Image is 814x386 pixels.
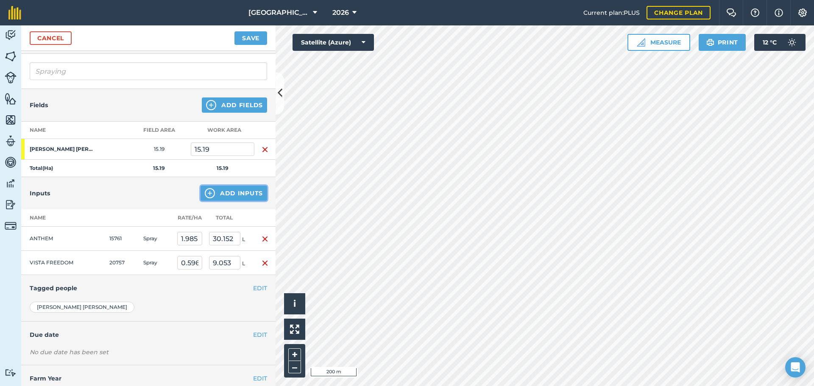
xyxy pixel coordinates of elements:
img: svg+xml;base64,PD94bWwgdmVyc2lvbj0iMS4wIiBlbmNvZGluZz0idXRmLTgiPz4KPCEtLSBHZW5lcmF0b3I6IEFkb2JlIE... [5,156,17,169]
img: svg+xml;base64,PD94bWwgdmVyc2lvbj0iMS4wIiBlbmNvZGluZz0idXRmLTgiPz4KPCEtLSBHZW5lcmF0b3I6IEFkb2JlIE... [5,177,17,190]
button: Print [699,34,746,51]
button: Save [234,31,267,45]
span: [GEOGRAPHIC_DATA] [248,8,309,18]
img: Four arrows, one pointing top left, one top right, one bottom right and the last bottom left [290,325,299,334]
img: svg+xml;base64,PD94bWwgdmVyc2lvbj0iMS4wIiBlbmNvZGluZz0idXRmLTgiPz4KPCEtLSBHZW5lcmF0b3I6IEFkb2JlIE... [5,198,17,211]
div: [PERSON_NAME] [PERSON_NAME] [30,302,134,313]
img: Two speech bubbles overlapping with the left bubble in the forefront [726,8,736,17]
img: svg+xml;base64,PD94bWwgdmVyc2lvbj0iMS4wIiBlbmNvZGluZz0idXRmLTgiPz4KPCEtLSBHZW5lcmF0b3I6IEFkb2JlIE... [783,34,800,51]
img: svg+xml;base64,PHN2ZyB4bWxucz0iaHR0cDovL3d3dy53My5vcmcvMjAwMC9zdmciIHdpZHRoPSIxNiIgaGVpZ2h0PSIyNC... [262,144,268,155]
img: svg+xml;base64,PHN2ZyB4bWxucz0iaHR0cDovL3d3dy53My5vcmcvMjAwMC9zdmciIHdpZHRoPSIxNiIgaGVpZ2h0PSIyNC... [262,234,268,244]
strong: Total ( Ha ) [30,165,53,171]
td: 15761 [106,227,140,251]
img: svg+xml;base64,PHN2ZyB4bWxucz0iaHR0cDovL3d3dy53My5vcmcvMjAwMC9zdmciIHdpZHRoPSIxNCIgaGVpZ2h0PSIyNC... [206,100,216,110]
img: svg+xml;base64,PHN2ZyB4bWxucz0iaHR0cDovL3d3dy53My5vcmcvMjAwMC9zdmciIHdpZHRoPSIxNiIgaGVpZ2h0PSIyNC... [262,258,268,268]
button: EDIT [253,374,267,383]
strong: 15.19 [217,165,229,171]
th: Name [21,122,127,139]
span: 2026 [332,8,349,18]
img: svg+xml;base64,PHN2ZyB4bWxucz0iaHR0cDovL3d3dy53My5vcmcvMjAwMC9zdmciIHdpZHRoPSI1NiIgaGVpZ2h0PSI2MC... [5,92,17,105]
td: Spray [140,251,174,275]
button: Measure [627,34,690,51]
button: Satellite (Azure) [293,34,374,51]
input: What needs doing? [30,62,267,80]
strong: [PERSON_NAME] [PERSON_NAME] - HHill2 [30,146,96,153]
button: 12 °C [754,34,806,51]
button: + [288,348,301,361]
h4: Tagged people [30,283,267,293]
img: A cog icon [797,8,808,17]
img: svg+xml;base64,PHN2ZyB4bWxucz0iaHR0cDovL3d3dy53My5vcmcvMjAwMC9zdmciIHdpZHRoPSI1NiIgaGVpZ2h0PSI2MC... [5,50,17,63]
button: EDIT [253,330,267,339]
td: 20757 [106,251,140,275]
th: Field Area [127,122,191,139]
span: 12 ° C [763,34,777,51]
h4: Fields [30,100,48,110]
img: svg+xml;base64,PD94bWwgdmVyc2lvbj0iMS4wIiBlbmNvZGluZz0idXRmLTgiPz4KPCEtLSBHZW5lcmF0b3I6IEFkb2JlIE... [5,29,17,42]
td: Spray [140,227,174,251]
img: Ruler icon [637,38,645,47]
img: svg+xml;base64,PHN2ZyB4bWxucz0iaHR0cDovL3d3dy53My5vcmcvMjAwMC9zdmciIHdpZHRoPSI1NiIgaGVpZ2h0PSI2MC... [5,114,17,126]
button: – [288,361,301,373]
button: Add Inputs [201,186,267,201]
td: L [206,251,254,275]
td: 15.19 [127,139,191,160]
div: Open Intercom Messenger [785,357,806,378]
a: Cancel [30,31,72,45]
td: ANTHEM [21,227,106,251]
span: Current plan : PLUS [583,8,640,17]
th: Rate/ Ha [174,209,206,227]
img: svg+xml;base64,PD94bWwgdmVyc2lvbj0iMS4wIiBlbmNvZGluZz0idXRmLTgiPz4KPCEtLSBHZW5lcmF0b3I6IEFkb2JlIE... [5,220,17,232]
button: Add Fields [202,97,267,113]
img: svg+xml;base64,PHN2ZyB4bWxucz0iaHR0cDovL3d3dy53My5vcmcvMjAwMC9zdmciIHdpZHRoPSIxOSIgaGVpZ2h0PSIyNC... [706,37,714,47]
img: svg+xml;base64,PHN2ZyB4bWxucz0iaHR0cDovL3d3dy53My5vcmcvMjAwMC9zdmciIHdpZHRoPSIxNyIgaGVpZ2h0PSIxNy... [775,8,783,18]
button: EDIT [253,283,267,293]
img: A question mark icon [750,8,760,17]
img: fieldmargin Logo [8,6,21,19]
td: VISTA FREEDOM [21,251,106,275]
h4: Inputs [30,189,50,198]
img: svg+xml;base64,PD94bWwgdmVyc2lvbj0iMS4wIiBlbmNvZGluZz0idXRmLTgiPz4KPCEtLSBHZW5lcmF0b3I6IEFkb2JlIE... [5,369,17,377]
h4: Farm Year [30,374,267,383]
th: Name [21,209,106,227]
img: svg+xml;base64,PHN2ZyB4bWxucz0iaHR0cDovL3d3dy53My5vcmcvMjAwMC9zdmciIHdpZHRoPSIxNCIgaGVpZ2h0PSIyNC... [205,188,215,198]
td: L [206,227,254,251]
img: svg+xml;base64,PD94bWwgdmVyc2lvbj0iMS4wIiBlbmNvZGluZz0idXRmLTgiPz4KPCEtLSBHZW5lcmF0b3I6IEFkb2JlIE... [5,72,17,83]
th: Work area [191,122,254,139]
button: i [284,293,305,314]
a: Change plan [647,6,711,19]
th: Total [206,209,254,227]
span: i [293,298,296,309]
strong: 15.19 [153,165,165,171]
h4: Due date [30,330,267,339]
img: svg+xml;base64,PD94bWwgdmVyc2lvbj0iMS4wIiBlbmNvZGluZz0idXRmLTgiPz4KPCEtLSBHZW5lcmF0b3I6IEFkb2JlIE... [5,135,17,147]
div: No due date has been set [30,348,267,356]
